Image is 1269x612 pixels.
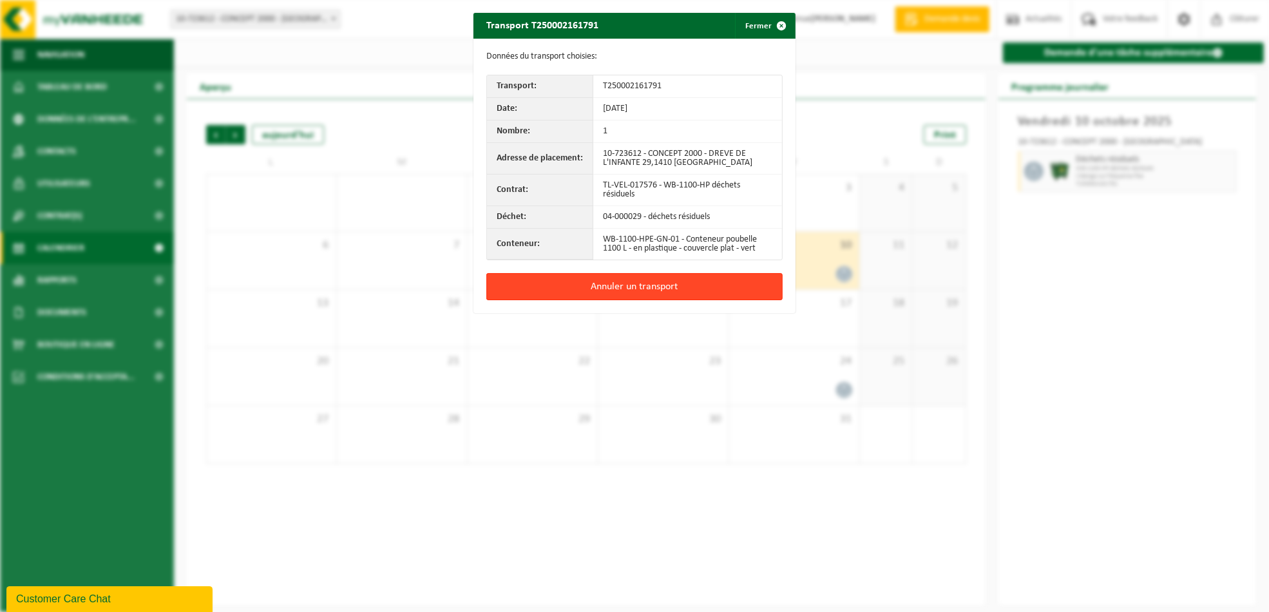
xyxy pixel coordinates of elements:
[487,120,593,143] th: Nombre:
[593,120,782,143] td: 1
[487,98,593,120] th: Date:
[593,98,782,120] td: [DATE]
[735,13,794,39] button: Fermer
[486,52,783,62] p: Données du transport choisies:
[487,75,593,98] th: Transport:
[593,229,782,260] td: WB-1100-HPE-GN-01 - Conteneur poubelle 1100 L - en plastique - couvercle plat - vert
[6,584,215,612] iframe: chat widget
[487,175,593,206] th: Contrat:
[487,229,593,260] th: Conteneur:
[593,175,782,206] td: TL-VEL-017576 - WB-1100-HP déchets résiduels
[593,206,782,229] td: 04-000029 - déchets résiduels
[487,206,593,229] th: Déchet:
[593,75,782,98] td: T250002161791
[487,143,593,175] th: Adresse de placement:
[473,13,611,37] h2: Transport T250002161791
[486,273,783,300] button: Annuler un transport
[593,143,782,175] td: 10-723612 - CONCEPT 2000 - DREVE DE L'INFANTE 29,1410 [GEOGRAPHIC_DATA]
